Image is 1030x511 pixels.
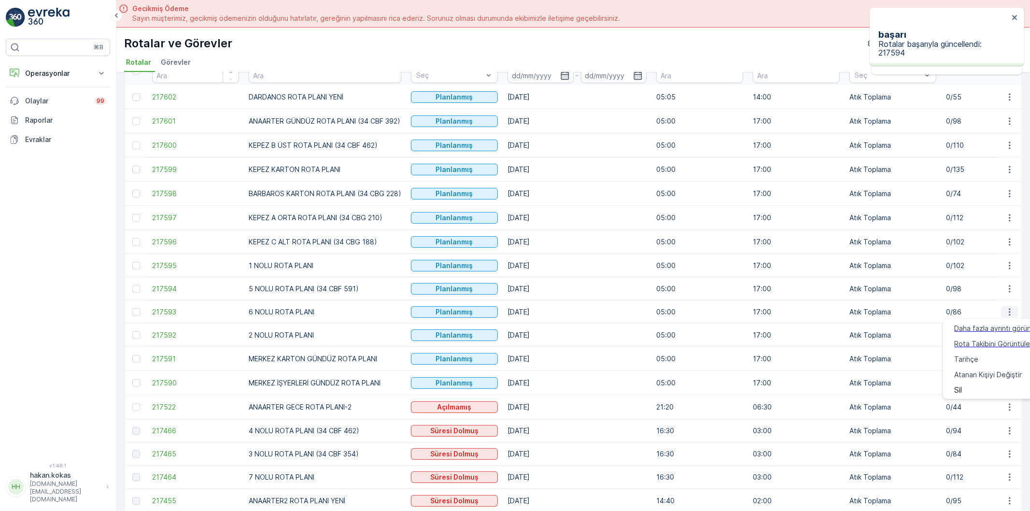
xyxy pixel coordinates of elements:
[411,329,498,341] button: Planlanmış
[430,472,479,482] p: Süresi Dolmuş
[503,254,651,277] td: [DATE]
[411,188,498,199] button: Planlanmış
[436,165,473,174] p: Planlanmış
[244,466,406,489] td: 7 NOLU ROTA PLANI
[152,472,239,482] span: 217464
[152,141,239,150] a: 217600
[28,8,70,27] img: logo_light-DOdMpM7g.png
[845,254,941,277] td: Atık Toplama
[651,230,748,254] td: 05:00
[955,385,962,394] span: Sil
[503,442,651,466] td: [DATE]
[152,496,239,506] span: 217455
[152,449,239,459] span: 217465
[97,97,104,105] p: 99
[244,85,406,109] td: DARDANOS ROTA PLANI YENİ
[748,206,845,230] td: 17:00
[411,353,498,365] button: Planlanmış
[748,254,845,277] td: 17:00
[955,355,979,364] span: Tarihçe
[152,354,239,364] span: 217591
[25,96,89,106] p: Olaylar
[503,230,651,254] td: [DATE]
[244,182,406,206] td: BARBAROS KARTON ROTA PLANI (34 CBG 228)
[152,330,239,340] a: 217592
[30,470,101,480] p: hakan.kokas
[152,237,239,247] a: 217596
[651,466,748,489] td: 16:30
[503,85,651,109] td: [DATE]
[503,182,651,206] td: [DATE]
[748,182,845,206] td: 17:00
[152,284,239,294] a: 217594
[503,347,651,371] td: [DATE]
[152,261,239,270] a: 217595
[845,371,941,395] td: Atık Toplama
[152,402,239,412] a: 217522
[6,91,110,111] a: Olaylar99
[503,206,651,230] td: [DATE]
[436,189,473,199] p: Planlanmış
[651,254,748,277] td: 05:00
[748,230,845,254] td: 17:00
[411,306,498,318] button: Planlanmış
[6,470,110,503] button: HHhakan.kokas[DOMAIN_NAME][EMAIL_ADDRESS][DOMAIN_NAME]
[411,212,498,224] button: Planlanmış
[651,300,748,324] td: 05:00
[430,426,479,436] p: Süresi Dolmuş
[430,496,479,506] p: Süresi Dolmuş
[152,378,239,388] a: 217590
[244,206,406,230] td: KEPEZ A ORTA ROTA PLANI (34 CBG 210)
[132,238,140,246] div: Toggle Row Selected
[244,371,406,395] td: MERKEZ İŞYERLERİ GÜNDÜZ ROTA PLANI
[436,261,473,270] p: Planlanmış
[244,109,406,133] td: ANAARTER GÜNDÜZ ROTA PLANI (34 CBF 392)
[244,254,406,277] td: 1 NOLU ROTA PLANI
[436,141,473,150] p: Planlanmış
[878,40,1009,57] p: Rotalar başarıyla güncellendi: 217594
[132,473,140,481] div: Toggle Row Selected
[748,133,845,157] td: 17:00
[161,57,191,67] span: Görevler
[411,236,498,248] button: Planlanmış
[845,347,941,371] td: Atık Toplama
[249,68,401,83] input: Ara
[436,378,473,388] p: Planlanmış
[132,142,140,149] div: Toggle Row Selected
[6,8,25,27] img: logo
[244,419,406,442] td: 4 NOLU ROTA PLANI (34 CBF 462)
[651,182,748,206] td: 05:00
[132,450,140,458] div: Toggle Row Selected
[152,213,239,223] a: 217597
[845,230,941,254] td: Atık Toplama
[6,64,110,83] button: Operasyonlar
[503,371,651,395] td: [DATE]
[748,157,845,182] td: 17:00
[748,85,845,109] td: 14:00
[152,307,239,317] a: 217593
[503,395,651,419] td: [DATE]
[651,442,748,466] td: 16:30
[651,157,748,182] td: 05:00
[430,449,479,459] p: Süresi Dolmuş
[132,93,140,101] div: Toggle Row Selected
[132,427,140,435] div: Toggle Row Selected
[126,57,151,67] span: Rotalar
[132,190,140,198] div: Toggle Row Selected
[411,401,498,413] button: Açılmamış
[411,377,498,389] button: Planlanmış
[244,442,406,466] td: 3 NOLU ROTA PLANI (34 CBF 354)
[845,133,941,157] td: Atık Toplama
[6,111,110,130] a: Raporlar
[132,379,140,387] div: Toggle Row Selected
[411,115,498,127] button: Planlanmış
[132,285,140,293] div: Toggle Row Selected
[748,277,845,300] td: 17:00
[25,135,106,144] p: Evraklar
[152,165,239,174] span: 217599
[748,442,845,466] td: 03:00
[244,230,406,254] td: KEPEZ C ALT ROTA PLANI (34 CBG 188)
[132,497,140,505] div: Toggle Row Selected
[436,213,473,223] p: Planlanmış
